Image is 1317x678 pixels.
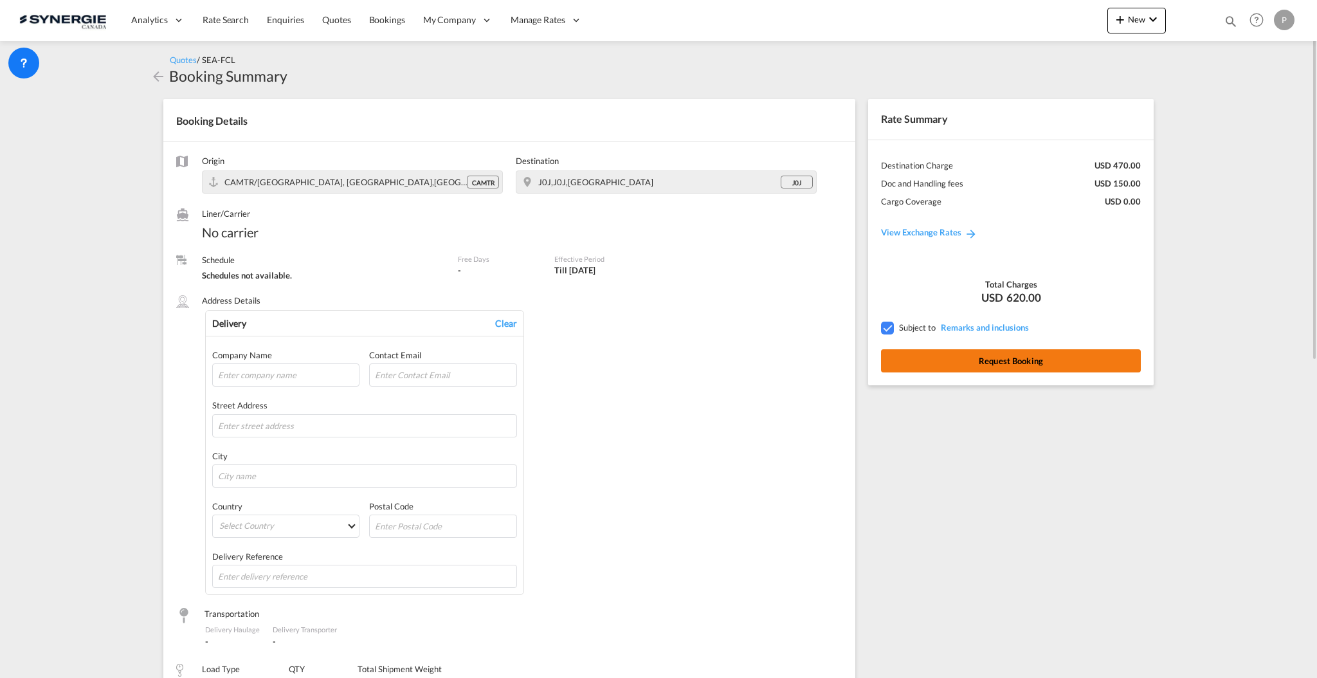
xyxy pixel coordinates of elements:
[554,264,595,276] div: Till 13 Nov 2025
[289,663,305,675] div: QTY
[322,14,350,25] span: Quotes
[1107,8,1166,33] button: icon-plus 400-fgNewicon-chevron-down
[212,464,517,488] input: City name
[881,279,1141,290] div: Total Charges
[212,551,517,562] div: Delivery Reference
[1145,12,1161,27] md-icon: icon-chevron-down
[369,14,405,25] span: Bookings
[212,414,517,437] input: Enter street address
[1113,12,1128,27] md-icon: icon-plus 400-fg
[792,178,801,187] span: J0J
[212,450,517,462] div: City
[202,155,503,167] label: Origin
[458,264,461,276] div: -
[1224,14,1238,33] div: icon-magnify
[212,399,517,411] div: Street Address
[1274,10,1294,30] div: P
[554,254,669,264] label: Effective Period
[881,290,1141,306] div: USD
[176,115,248,127] span: Booking Details
[495,317,517,330] div: Clear
[369,515,516,538] input: Enter Postal Code
[1246,9,1274,32] div: Help
[19,6,106,35] img: 1f56c880d42311ef80fc7dca854c8e59.png
[1094,160,1141,171] div: USD 470.00
[202,208,445,219] label: Liner/Carrier
[1094,178,1141,189] div: USD 150.00
[197,55,235,65] span: / SEA-FCL
[358,663,442,675] div: Total Shipment Weight
[369,500,516,512] div: Postal Code
[202,223,445,241] span: No carrier
[273,625,337,634] label: Delivery Transporter
[224,177,520,187] span: CAMTR/Montreal, QC,Asia Pacific
[1224,14,1238,28] md-icon: icon-magnify
[212,500,359,512] div: Country
[205,625,260,634] label: Delivery Haulage
[467,176,499,188] div: CAMTR
[170,55,197,65] span: Quotes
[423,14,476,26] span: My Company
[169,66,287,86] div: Booking Summary
[1246,9,1267,31] span: Help
[965,227,977,240] md-icon: icon-arrow-right
[516,155,817,167] label: Destination
[267,14,304,25] span: Enquiries
[881,349,1141,372] button: Request Booking
[202,295,260,306] label: Address Details
[212,363,359,387] input: Enter company name
[176,208,189,221] md-icon: /assets/icons/custom/liner-aaa8ad.svg
[369,363,516,387] input: Enter Contact Email
[1262,620,1307,668] iframe: Chat
[511,14,565,26] span: Manage Rates
[881,160,953,171] div: Destination Charge
[458,254,541,264] label: Free Days
[205,636,260,647] div: -
[212,317,246,330] div: Delivery
[881,178,963,189] div: Doc and Handling fees
[369,349,516,361] div: Contact Email
[868,214,990,250] a: View Exchange Rates
[538,177,653,187] span: J0J,J0J,Canada
[868,99,1154,139] div: Rate Summary
[212,349,359,361] div: Company Name
[202,270,445,281] div: Schedules not available.
[204,608,259,619] label: Transportation
[212,515,359,538] md-select: Select Country
[202,254,445,266] label: Schedule
[1006,290,1041,306] span: 620.00
[273,636,369,647] div: -
[202,663,240,675] div: Load Type
[1113,14,1161,24] span: New
[150,69,166,84] md-icon: icon-arrow-left
[212,565,517,588] input: Enter delivery reference
[938,322,1029,333] span: REMARKSINCLUSIONS
[881,196,941,207] div: Cargo Coverage
[899,322,936,333] span: Subject to
[203,14,249,25] span: Rate Search
[131,14,168,26] span: Analytics
[150,66,169,86] div: icon-arrow-left
[1105,196,1141,207] div: USD 0.00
